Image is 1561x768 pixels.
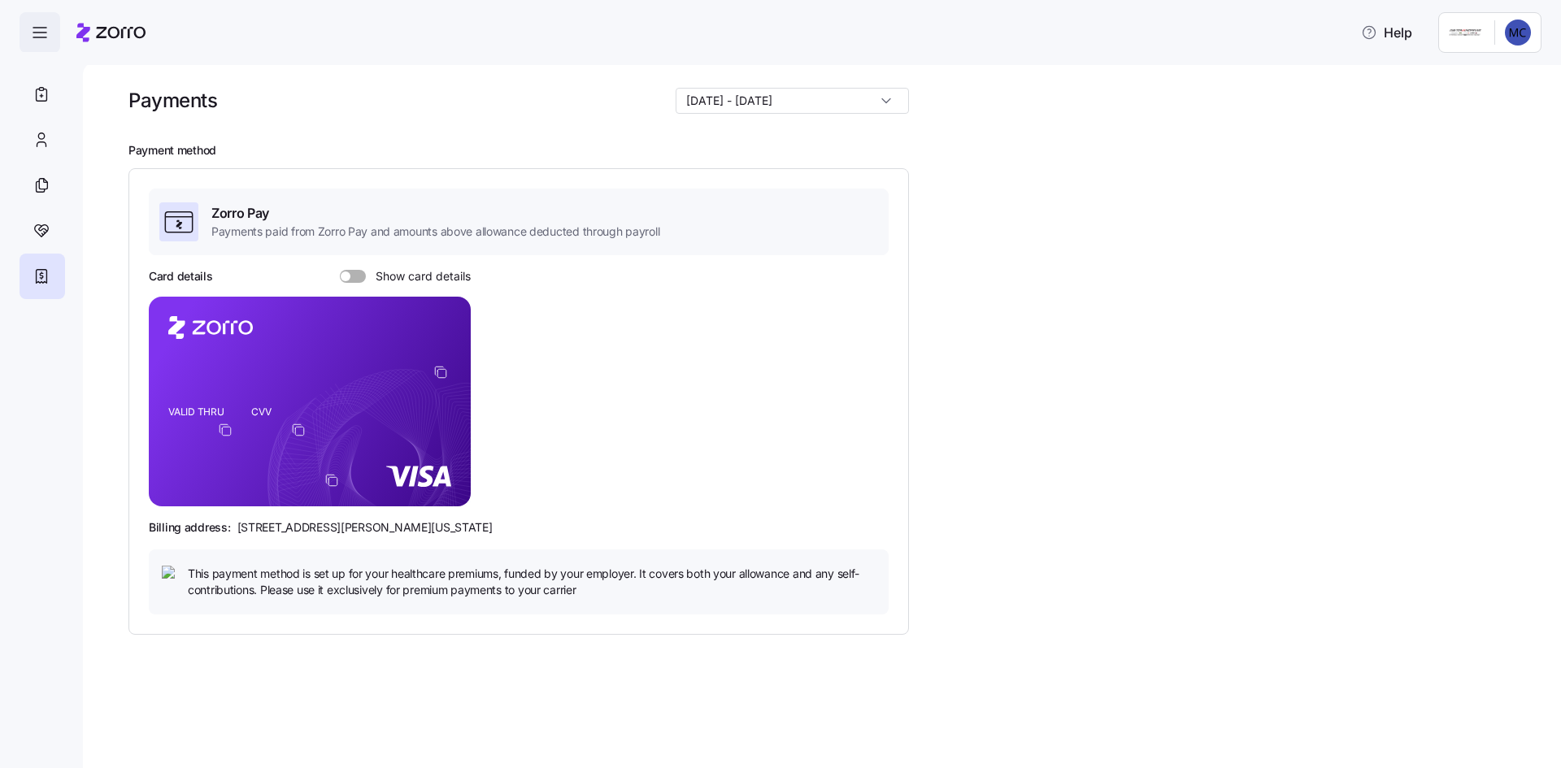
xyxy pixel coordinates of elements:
[211,203,659,223] span: Zorro Pay
[324,473,339,488] button: copy-to-clipboard
[218,423,233,437] button: copy-to-clipboard
[188,566,876,599] span: This payment method is set up for your healthcare premiums, funded by your employer. It covers bo...
[128,88,217,113] h1: Payments
[237,519,493,536] span: [STREET_ADDRESS][PERSON_NAME][US_STATE]
[1361,23,1412,42] span: Help
[128,143,1538,158] h2: Payment method
[366,270,471,283] span: Show card details
[211,223,659,240] span: Payments paid from Zorro Pay and amounts above allowance deducted through payroll
[1348,16,1425,49] button: Help
[1505,20,1531,46] img: 5eb364d3699615239a2e2d2368fc2649
[1449,23,1481,42] img: Employer logo
[149,519,231,536] span: Billing address:
[162,566,181,585] img: icon bulb
[291,423,306,437] button: copy-to-clipboard
[168,406,224,419] tspan: VALID THRU
[433,365,448,380] button: copy-to-clipboard
[149,268,213,284] h3: Card details
[251,406,272,419] tspan: CVV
